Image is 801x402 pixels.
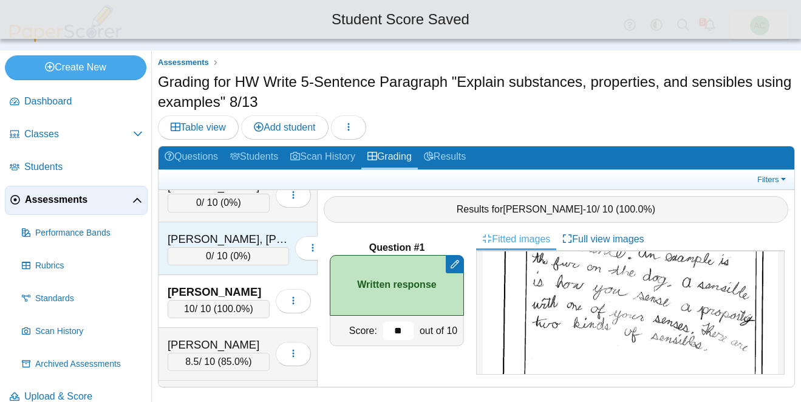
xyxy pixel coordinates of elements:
span: Table view [171,122,226,132]
span: 8.5 [185,356,199,367]
span: 10 [586,204,597,214]
b: Question #1 [369,241,425,254]
a: Full view images [556,229,650,250]
div: [PERSON_NAME], [PERSON_NAME] [168,231,289,247]
span: 0% [223,197,237,208]
span: Assessments [25,193,132,206]
a: PaperScorer [5,33,126,44]
span: 0 [196,197,202,208]
div: Written response [330,255,464,316]
a: Results [418,146,472,169]
a: Archived Assessments [17,350,148,379]
a: Create New [5,55,146,80]
div: [PERSON_NAME] [168,337,270,353]
span: Performance Bands [35,227,143,239]
div: / 10 ( ) [168,194,270,212]
a: Questions [158,146,224,169]
div: / 10 ( ) [168,247,289,265]
a: Grading [361,146,418,169]
a: Add student [241,115,328,140]
a: Assessments [155,55,212,70]
div: Student Score Saved [9,9,792,30]
span: Archived Assessments [35,358,143,370]
a: Performance Bands [17,219,148,248]
div: Score: [330,316,380,346]
a: Scan History [17,317,148,346]
span: Standards [35,293,143,305]
div: / 10 ( ) [168,353,270,371]
a: Classes [5,120,148,149]
a: Students [224,146,284,169]
a: Rubrics [17,251,148,281]
a: Filters [754,174,791,186]
div: out of 10 [417,316,463,346]
div: Results for - / 10 ( ) [324,196,788,223]
span: Students [24,160,143,174]
span: Dashboard [24,95,143,108]
span: 0% [233,251,247,261]
span: Assessments [158,58,209,67]
div: / 10 ( ) [168,300,270,318]
div: [PERSON_NAME] [168,284,270,300]
h1: Grading for HW Write 5-Sentence Paragraph "Explain substances, properties, and sensibles using ex... [158,72,795,112]
span: Scan History [35,325,143,338]
a: Fitted images [476,229,556,250]
span: Rubrics [35,260,143,272]
span: Classes [24,128,133,141]
span: 100.0% [217,304,250,314]
a: Dashboard [5,87,148,117]
a: Assessments [5,186,148,215]
a: Scan History [284,146,361,169]
a: Standards [17,284,148,313]
span: [PERSON_NAME] [503,204,583,214]
span: Add student [254,122,315,132]
a: Table view [158,115,239,140]
span: 10 [184,304,195,314]
span: 0 [206,251,211,261]
span: 100.0% [619,204,652,214]
a: Students [5,153,148,182]
span: 85.0% [221,356,248,367]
